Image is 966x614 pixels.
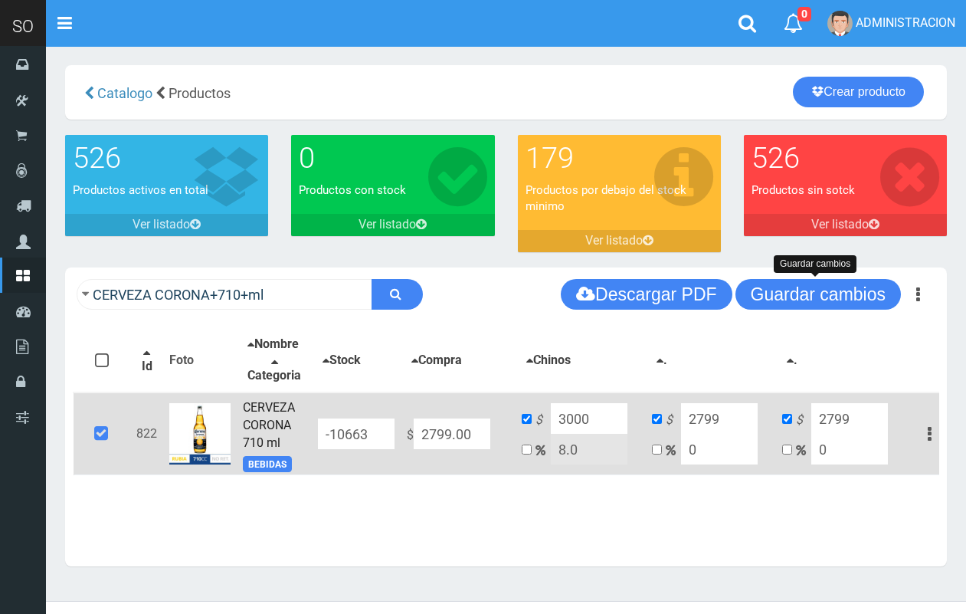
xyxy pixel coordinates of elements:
[291,214,494,236] a: Ver listado
[318,351,365,370] button: Stock
[243,354,306,386] button: Categoria
[73,183,208,197] font: Productos activos en total
[77,279,372,310] input: Ingrese su busqueda
[774,255,856,273] div: Guardar cambios
[526,141,574,175] font: 179
[73,141,121,175] font: 526
[299,183,406,197] font: Productos con stock
[856,15,955,30] span: ADMINISTRACION
[359,217,416,231] font: Ver listado
[793,77,924,107] a: Crear producto
[652,351,672,370] button: .
[518,230,721,252] a: Ver listado
[535,412,551,429] i: $
[169,403,231,465] img: ...
[522,351,575,370] button: Chinos
[133,217,190,231] font: Ver listado
[243,456,292,472] span: BEBIDAS
[97,85,152,101] span: Catalogo
[65,214,268,236] a: Ver listado
[827,11,853,36] img: User Image
[130,392,163,475] td: 822
[169,85,231,101] span: Productos
[243,335,303,354] button: Nombre
[163,329,237,392] th: Foto
[401,392,516,475] td: $
[752,141,800,175] font: 526
[744,214,947,236] a: Ver listado
[796,412,811,429] i: $
[811,217,869,231] font: Ver listado
[561,279,732,310] button: Descargar PDF
[299,141,315,175] font: 0
[94,85,152,101] a: Catalogo
[526,183,686,213] font: Productos por debajo del stock minimo
[735,279,901,310] button: Guardar cambios
[585,233,643,248] font: Ver listado
[407,351,467,370] button: Compra
[752,183,855,197] font: Productos sin sotck
[243,400,295,450] a: CERVEZA CORONA 710 ml
[782,351,802,370] button: .
[797,7,811,21] span: 0
[666,412,681,429] i: $
[136,345,157,376] button: Id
